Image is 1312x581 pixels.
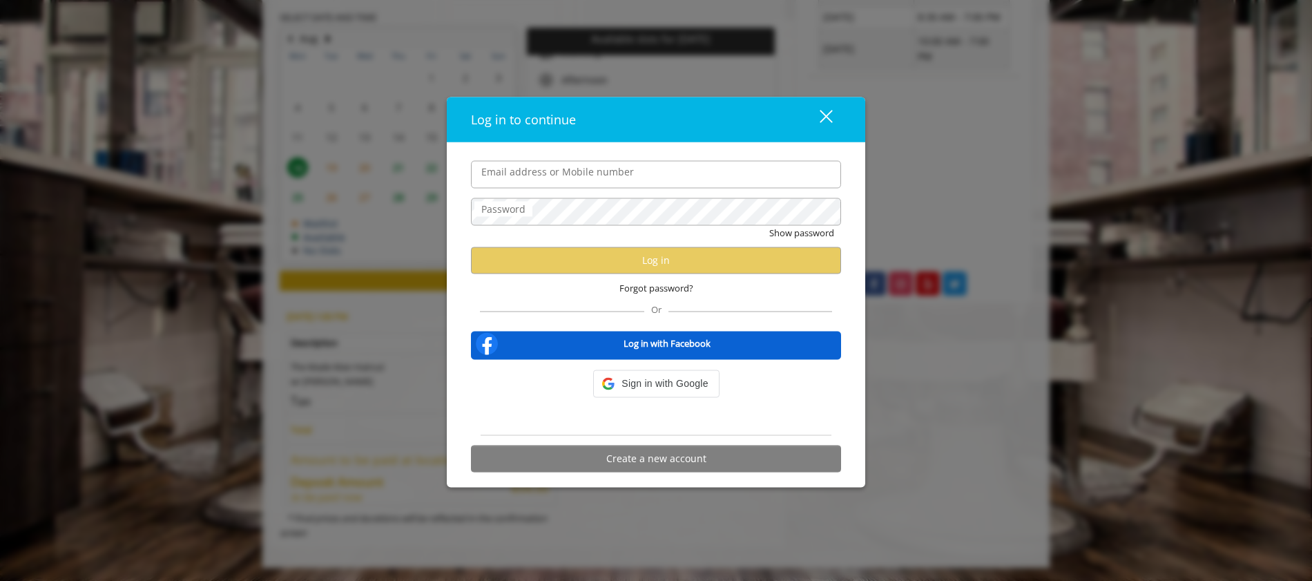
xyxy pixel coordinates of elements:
[471,198,841,225] input: Password
[471,247,841,274] button: Log in
[471,445,841,472] button: Create a new account
[644,303,668,315] span: Or
[593,370,720,397] div: Sign in with Google
[619,280,693,295] span: Forgot password?
[769,225,834,240] button: Show password
[474,164,641,179] label: Email address or Mobile number
[794,105,841,133] button: close dialog
[471,111,576,127] span: Log in to continue
[804,109,831,130] div: close dialog
[474,201,532,216] label: Password
[473,330,501,357] img: facebook-logo
[624,336,711,351] b: Log in with Facebook
[471,160,841,188] input: Email address or Mobile number
[586,396,726,426] iframe: Sign in with Google Button
[620,376,711,391] span: Sign in with Google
